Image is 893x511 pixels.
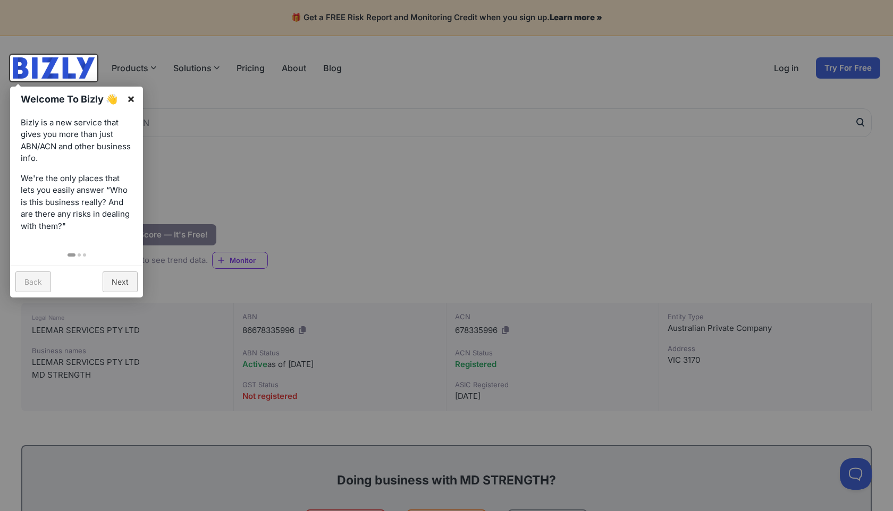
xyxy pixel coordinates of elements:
a: Back [15,271,51,292]
h1: Welcome To Bizly 👋 [21,92,121,106]
p: We're the only places that lets you easily answer “Who is this business really? And are there any... [21,173,132,233]
a: × [119,87,143,110]
a: Next [103,271,138,292]
p: Bizly is a new service that gives you more than just ABN/ACN and other business info. [21,117,132,165]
